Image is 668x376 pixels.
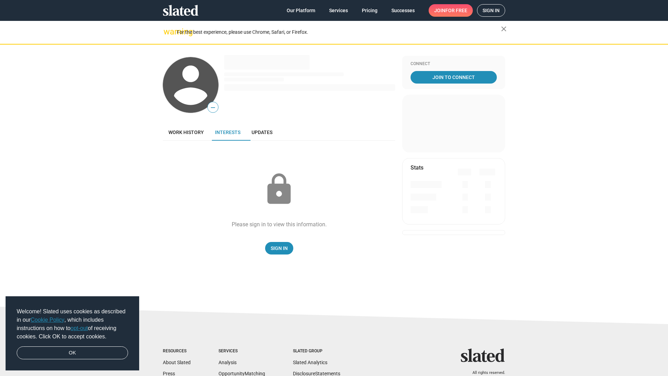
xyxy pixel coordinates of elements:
mat-icon: close [500,25,508,33]
span: Work history [168,130,204,135]
mat-icon: lock [262,172,296,207]
div: For the best experience, please use Chrome, Safari, or Firefox. [177,28,501,37]
div: Resources [163,348,191,354]
div: Connect [411,61,497,67]
div: Services [218,348,265,354]
span: Join To Connect [412,71,495,84]
span: Sign In [271,242,288,254]
a: dismiss cookie message [17,346,128,360]
a: Cookie Policy [31,317,64,323]
a: Services [324,4,353,17]
a: Sign in [477,4,505,17]
span: for free [445,4,467,17]
span: Services [329,4,348,17]
span: Sign in [483,5,500,16]
a: Join To Connect [411,71,497,84]
mat-icon: warning [164,28,172,36]
span: Updates [252,130,272,135]
span: Our Platform [287,4,315,17]
span: Pricing [362,4,377,17]
a: Interests [209,124,246,141]
a: Our Platform [281,4,321,17]
a: About Slated [163,360,191,365]
mat-card-title: Stats [411,164,423,171]
span: Interests [215,130,240,135]
a: Successes [386,4,420,17]
a: Slated Analytics [293,360,327,365]
div: cookieconsent [6,296,139,371]
a: Analysis [218,360,237,365]
span: Successes [391,4,415,17]
span: Welcome! Slated uses cookies as described in our , which includes instructions on how to of recei... [17,307,128,341]
a: Pricing [356,4,383,17]
a: Updates [246,124,278,141]
a: Joinfor free [429,4,473,17]
div: Slated Group [293,348,340,354]
a: Work history [163,124,209,141]
a: opt-out [71,325,88,331]
div: Please sign in to view this information. [232,221,327,228]
span: Join [434,4,467,17]
span: — [208,103,218,112]
a: Sign In [265,242,293,254]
